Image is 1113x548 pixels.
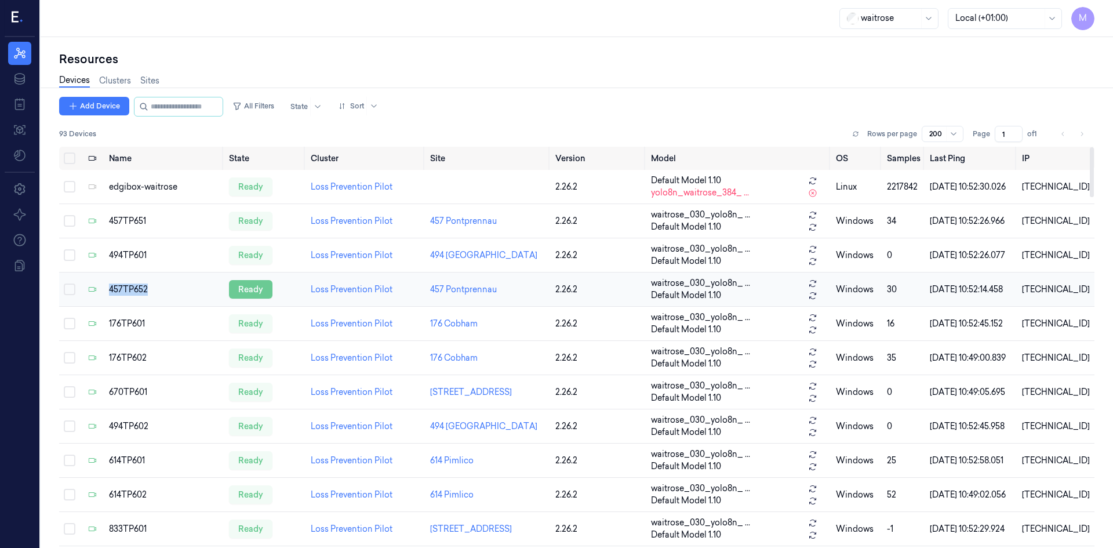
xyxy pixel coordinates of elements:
[228,97,279,115] button: All Filters
[430,421,537,431] a: 494 [GEOGRAPHIC_DATA]
[1022,420,1090,433] div: [TECHNICAL_ID]
[64,181,75,193] button: Select row
[1022,523,1090,535] div: [TECHNICAL_ID]
[836,352,878,364] p: windows
[651,187,749,199] span: yolo8n_waitrose_384_ ...
[1022,489,1090,501] div: [TECHNICAL_ID]
[109,249,219,262] div: 494TP601
[887,489,921,501] div: 52
[930,181,1013,193] div: [DATE] 10:52:30.026
[836,215,878,227] p: windows
[651,495,721,507] span: Default Model 1.10
[836,455,878,467] p: windows
[1027,129,1046,139] span: of 1
[930,352,1013,364] div: [DATE] 10:49:00.839
[311,250,392,260] a: Loss Prevention Pilot
[973,129,990,139] span: Page
[229,280,272,299] div: ready
[1071,7,1094,30] button: M
[930,284,1013,296] div: [DATE] 10:52:14.458
[311,455,392,466] a: Loss Prevention Pilot
[836,420,878,433] p: windows
[1022,284,1090,296] div: [TECHNICAL_ID]
[930,318,1013,330] div: [DATE] 10:52:45.152
[651,221,721,233] span: Default Model 1.10
[836,284,878,296] p: windows
[229,177,272,196] div: ready
[104,147,224,170] th: Name
[651,311,750,324] span: waitrose_030_yolo8n_ ...
[555,181,642,193] div: 2.26.2
[555,352,642,364] div: 2.26.2
[887,352,921,364] div: 35
[651,380,750,392] span: waitrose_030_yolo8n_ ...
[1022,215,1090,227] div: [TECHNICAL_ID]
[930,420,1013,433] div: [DATE] 10:52:45.958
[930,489,1013,501] div: [DATE] 10:49:02.056
[651,289,721,302] span: Default Model 1.10
[887,420,921,433] div: 0
[64,352,75,364] button: Select row
[1022,249,1090,262] div: [TECHNICAL_ID]
[64,318,75,329] button: Select row
[555,249,642,262] div: 2.26.2
[64,386,75,398] button: Select row
[1022,352,1090,364] div: [TECHNICAL_ID]
[887,284,921,296] div: 30
[64,153,75,164] button: Select all
[651,346,750,358] span: waitrose_030_yolo8n_ ...
[430,524,512,534] a: [STREET_ADDRESS]
[651,243,750,255] span: waitrose_030_yolo8n_ ...
[836,249,878,262] p: windows
[555,215,642,227] div: 2.26.2
[651,460,721,473] span: Default Model 1.10
[651,529,721,541] span: Default Model 1.10
[867,129,917,139] p: Rows per page
[651,277,750,289] span: waitrose_030_yolo8n_ ...
[311,421,392,431] a: Loss Prevention Pilot
[99,75,131,87] a: Clusters
[925,147,1017,170] th: Last Ping
[109,181,219,193] div: edgibox-waitrose
[651,414,750,426] span: waitrose_030_yolo8n_ ...
[887,181,921,193] div: 2217842
[64,489,75,500] button: Select row
[229,520,272,538] div: ready
[430,250,537,260] a: 494 [GEOGRAPHIC_DATA]
[229,417,272,436] div: ready
[229,383,272,401] div: ready
[887,318,921,330] div: 16
[430,489,474,500] a: 614 Pimlico
[109,352,219,364] div: 176TP602
[229,246,272,264] div: ready
[430,318,478,329] a: 176 Cobham
[555,284,642,296] div: 2.26.2
[109,284,219,296] div: 457TP652
[887,215,921,227] div: 34
[555,420,642,433] div: 2.26.2
[887,249,921,262] div: 0
[651,209,750,221] span: waitrose_030_yolo8n_ ...
[229,212,272,230] div: ready
[430,216,497,226] a: 457 Pontprennau
[109,386,219,398] div: 670TP601
[836,523,878,535] p: windows
[109,318,219,330] div: 176TP601
[882,147,925,170] th: Samples
[109,455,219,467] div: 614TP601
[311,524,392,534] a: Loss Prevention Pilot
[109,489,219,501] div: 614TP602
[930,523,1013,535] div: [DATE] 10:52:29.924
[109,420,219,433] div: 494TP602
[311,284,392,295] a: Loss Prevention Pilot
[651,517,750,529] span: waitrose_030_yolo8n_ ...
[430,284,497,295] a: 457 Pontprennau
[1022,181,1090,193] div: [TECHNICAL_ID]
[109,523,219,535] div: 833TP601
[311,216,392,226] a: Loss Prevention Pilot
[59,97,129,115] button: Add Device
[555,489,642,501] div: 2.26.2
[59,129,96,139] span: 93 Devices
[229,349,272,367] div: ready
